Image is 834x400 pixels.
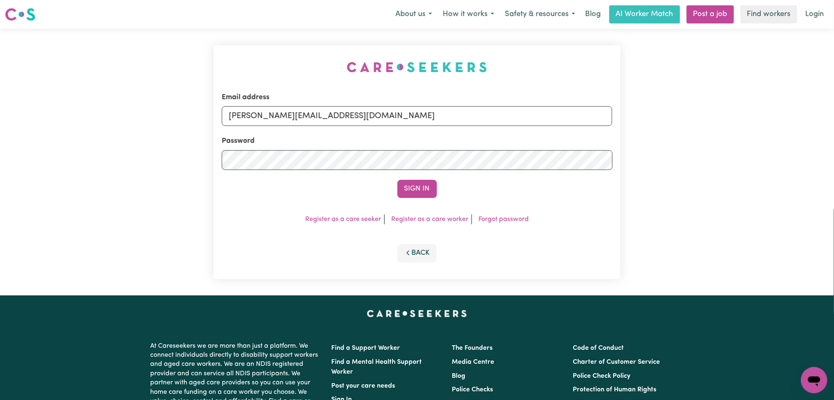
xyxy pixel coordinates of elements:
[332,383,395,389] a: Post your care needs
[452,373,466,379] a: Blog
[391,216,468,223] a: Register as a care worker
[573,345,624,351] a: Code of Conduct
[573,359,660,365] a: Charter of Customer Service
[581,5,606,23] a: Blog
[479,216,529,223] a: Forgot password
[390,6,437,23] button: About us
[397,244,437,262] button: Back
[741,5,797,23] a: Find workers
[332,345,400,351] a: Find a Support Worker
[609,5,680,23] a: AI Worker Match
[801,5,829,23] a: Login
[222,106,613,126] input: Email address
[499,6,581,23] button: Safety & resources
[573,386,656,393] a: Protection of Human Rights
[222,92,269,103] label: Email address
[452,345,493,351] a: The Founders
[222,136,255,147] label: Password
[5,7,35,22] img: Careseekers logo
[305,216,381,223] a: Register as a care seeker
[452,359,495,365] a: Media Centre
[332,359,422,375] a: Find a Mental Health Support Worker
[5,5,35,24] a: Careseekers logo
[452,386,493,393] a: Police Checks
[687,5,734,23] a: Post a job
[397,180,437,198] button: Sign In
[437,6,499,23] button: How it works
[367,310,467,317] a: Careseekers home page
[801,367,827,393] iframe: Button to launch messaging window
[573,373,630,379] a: Police Check Policy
